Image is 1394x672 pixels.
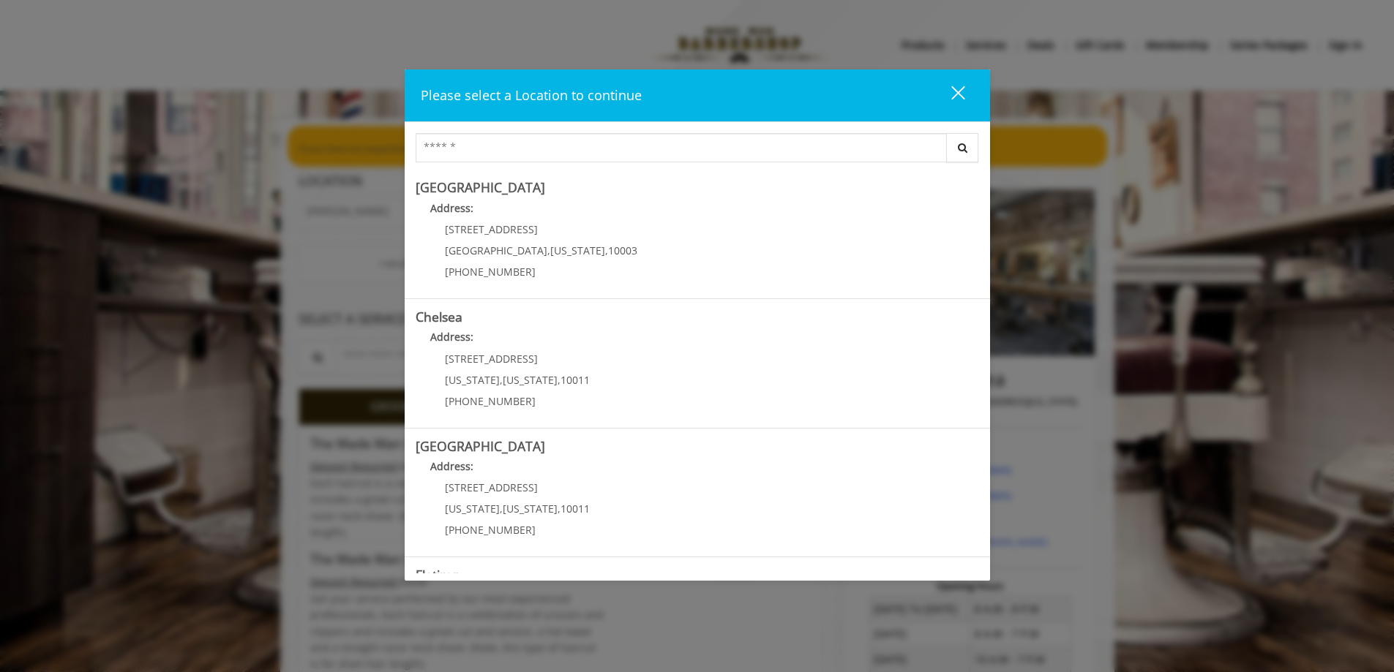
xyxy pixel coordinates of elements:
[445,373,500,387] span: [US_STATE]
[500,502,503,516] span: ,
[445,243,547,257] span: [GEOGRAPHIC_DATA]
[605,243,608,257] span: ,
[445,352,538,366] span: [STREET_ADDRESS]
[503,502,558,516] span: [US_STATE]
[416,308,462,325] b: Chelsea
[954,143,971,153] i: Search button
[416,437,545,455] b: [GEOGRAPHIC_DATA]
[500,373,503,387] span: ,
[550,243,605,257] span: [US_STATE]
[416,566,461,584] b: Flatiron
[445,394,536,408] span: [PHONE_NUMBER]
[558,502,561,516] span: ,
[547,243,550,257] span: ,
[924,80,974,110] button: close dialog
[421,86,642,104] span: Please select a Location to continue
[416,178,545,196] b: [GEOGRAPHIC_DATA]
[503,373,558,387] span: [US_STATE]
[608,243,637,257] span: 10003
[445,502,500,516] span: [US_STATE]
[430,201,473,215] b: Address:
[561,502,590,516] span: 10011
[934,85,964,107] div: close dialog
[416,133,947,162] input: Search Center
[445,265,536,279] span: [PHONE_NUMBER]
[430,330,473,344] b: Address:
[558,373,561,387] span: ,
[445,523,536,537] span: [PHONE_NUMBER]
[445,222,538,236] span: [STREET_ADDRESS]
[416,133,979,170] div: Center Select
[445,480,538,494] span: [STREET_ADDRESS]
[561,373,590,387] span: 10011
[430,459,473,473] b: Address:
